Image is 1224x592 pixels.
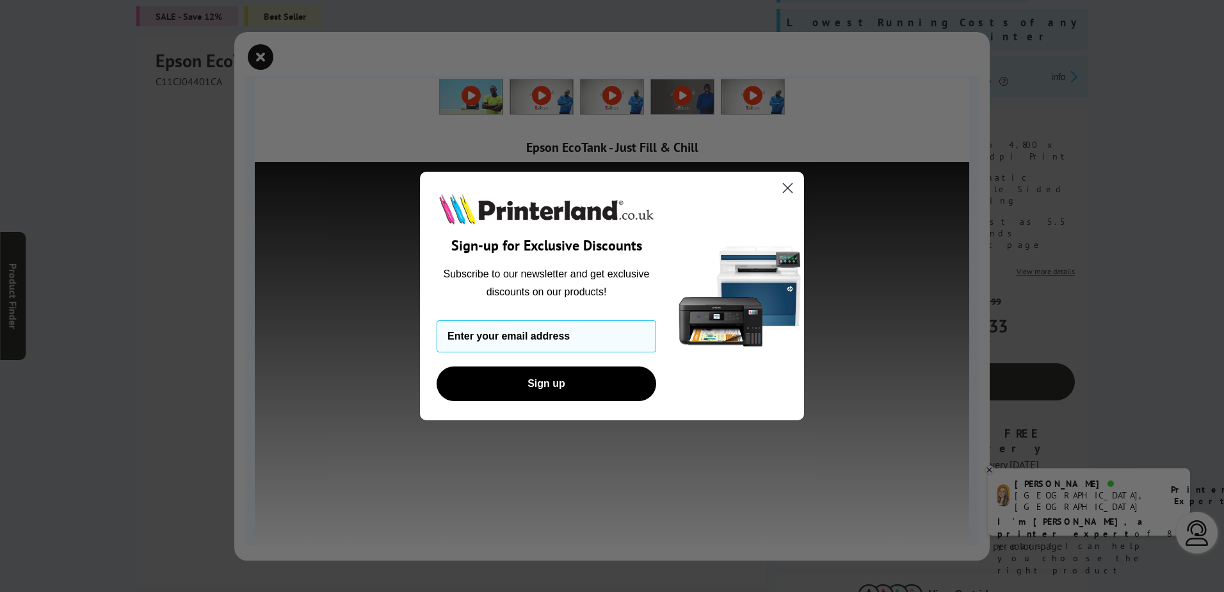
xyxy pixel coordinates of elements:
img: Printerland.co.uk [437,191,656,227]
button: Close dialog [777,177,799,199]
img: 5290a21f-4df8-4860-95f4-ea1e8d0e8904.png [676,172,804,421]
input: Enter your email address [437,320,656,352]
span: Sign-up for Exclusive Discounts [451,236,642,254]
button: Sign up [437,366,656,401]
span: Subscribe to our newsletter and get exclusive discounts on our products! [444,268,650,297]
